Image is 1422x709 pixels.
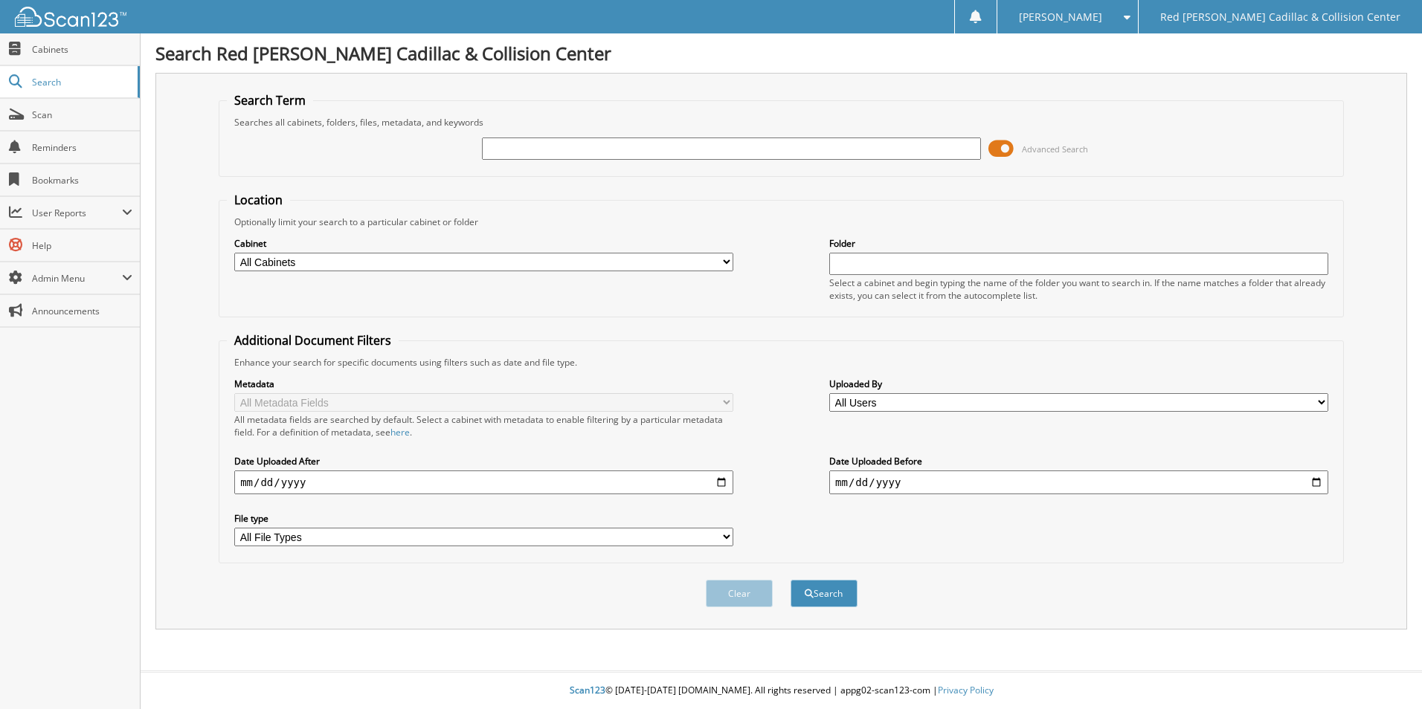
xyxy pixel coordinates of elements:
label: Folder [829,237,1328,250]
div: Searches all cabinets, folders, files, metadata, and keywords [227,116,1336,129]
span: Help [32,239,132,252]
label: Cabinet [234,237,733,250]
div: Optionally limit your search to a particular cabinet or folder [227,216,1336,228]
legend: Additional Document Filters [227,332,399,349]
input: end [829,470,1328,494]
input: start [234,470,733,494]
span: [PERSON_NAME] [1019,13,1102,22]
a: here [390,426,410,438]
label: Uploaded By [829,378,1328,390]
div: © [DATE]-[DATE] [DOMAIN_NAME]. All rights reserved | appg02-scan123-com | [141,673,1422,709]
span: Scan123 [570,684,605,696]
label: Date Uploaded After [234,455,733,467]
div: Enhance your search for specific documents using filters such as date and file type. [227,356,1336,369]
label: Date Uploaded Before [829,455,1328,467]
img: scan123-logo-white.svg [15,7,126,27]
span: Bookmarks [32,174,132,187]
span: Red [PERSON_NAME] Cadillac & Collision Center [1160,13,1400,22]
span: Admin Menu [32,272,122,285]
span: Advanced Search [1022,143,1088,155]
span: Announcements [32,305,132,317]
h1: Search Red [PERSON_NAME] Cadillac & Collision Center [155,41,1407,65]
span: Scan [32,109,132,121]
a: Privacy Policy [938,684,994,696]
label: File type [234,512,733,525]
div: All metadata fields are searched by default. Select a cabinet with metadata to enable filtering b... [234,413,733,438]
button: Search [791,580,858,607]
span: Search [32,76,130,88]
span: Cabinets [32,43,132,56]
span: User Reports [32,207,122,219]
div: Select a cabinet and begin typing the name of the folder you want to search in. If the name match... [829,276,1328,302]
legend: Search Term [227,92,313,109]
label: Metadata [234,378,733,390]
button: Clear [706,580,773,607]
span: Reminders [32,141,132,154]
legend: Location [227,192,290,208]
